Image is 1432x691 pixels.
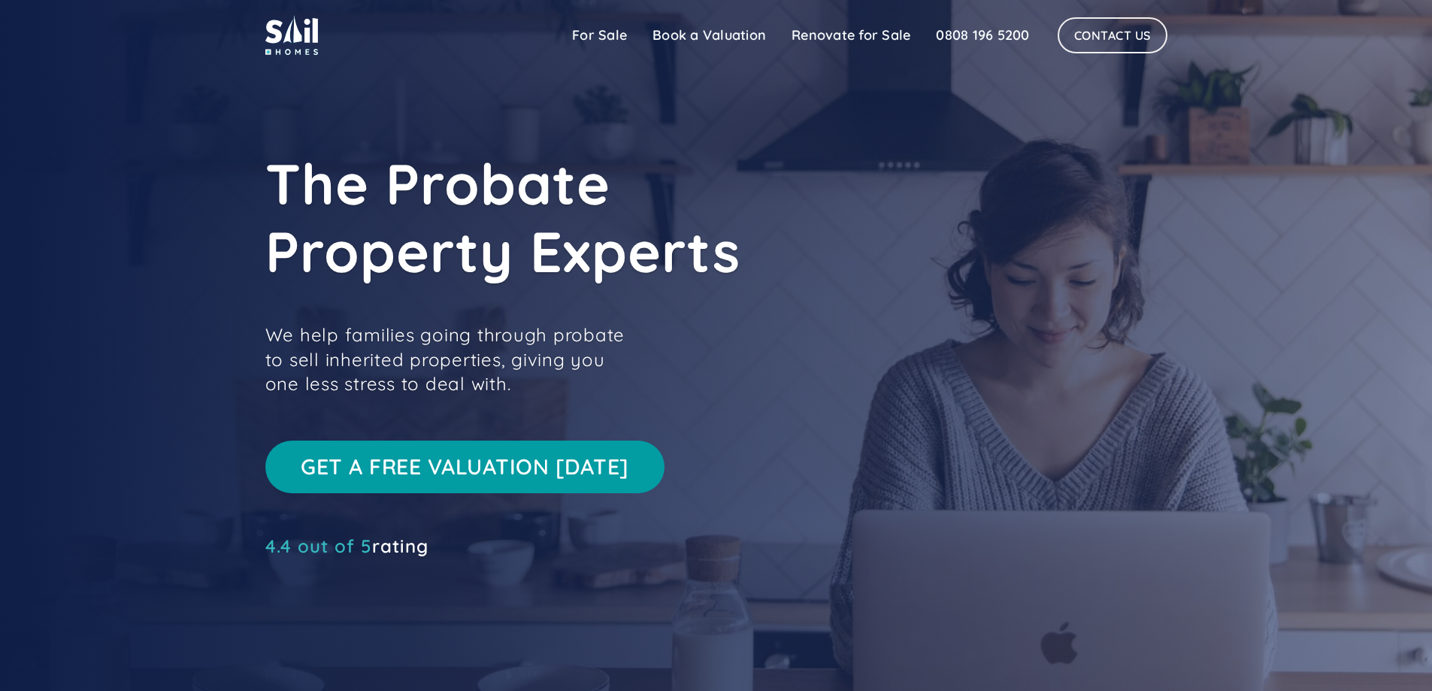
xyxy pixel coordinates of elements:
[265,441,665,493] a: Get a free valuation [DATE]
[265,323,641,396] p: We help families going through probate to sell inherited properties, giving you one less stress t...
[265,538,428,553] div: rating
[923,20,1042,50] a: 0808 196 5200
[265,15,318,55] img: sail home logo
[265,150,942,285] h1: The Probate Property Experts
[265,538,428,553] a: 4.4 out of 5rating
[1058,17,1167,53] a: Contact Us
[640,20,779,50] a: Book a Valuation
[265,535,372,557] span: 4.4 out of 5
[779,20,923,50] a: Renovate for Sale
[265,561,491,579] iframe: Customer reviews powered by Trustpilot
[559,20,640,50] a: For Sale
